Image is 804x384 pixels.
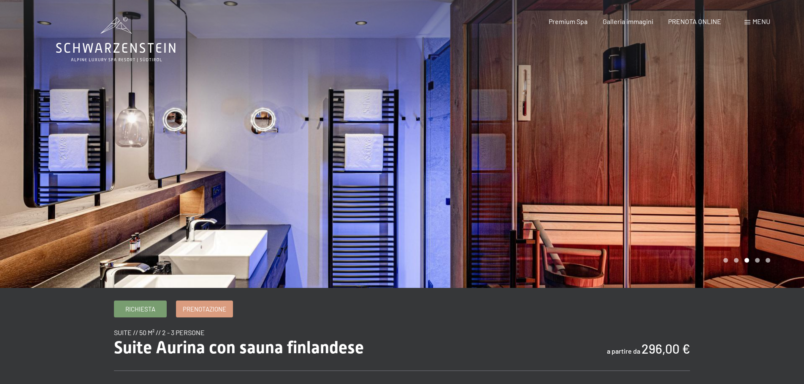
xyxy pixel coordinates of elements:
span: suite // 50 m² // 2 - 3 persone [114,328,205,336]
b: 296,00 € [642,341,690,356]
a: Premium Spa [549,17,587,25]
a: PRENOTA ONLINE [668,17,721,25]
a: Richiesta [114,301,166,317]
span: Menu [753,17,770,25]
a: Prenotazione [176,301,233,317]
span: a partire da [607,347,640,355]
span: Richiesta [125,305,155,314]
span: Prenotazione [183,305,226,314]
a: Galleria immagini [603,17,653,25]
span: Suite Aurina con sauna finlandese [114,338,364,357]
